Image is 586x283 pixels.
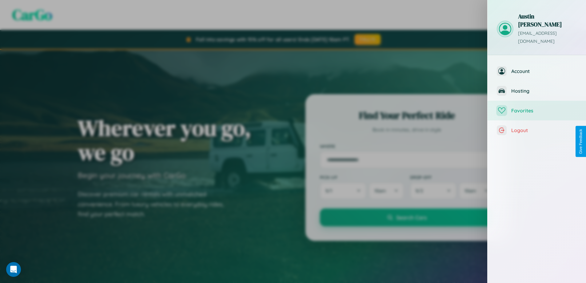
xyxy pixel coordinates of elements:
span: Account [511,68,577,74]
span: Favorites [511,107,577,114]
p: [EMAIL_ADDRESS][DOMAIN_NAME] [518,30,577,46]
span: Logout [511,127,577,133]
div: Open Intercom Messenger [6,262,21,277]
div: Give Feedback [579,129,583,154]
button: Logout [488,120,586,140]
button: Hosting [488,81,586,101]
h3: Austin [PERSON_NAME] [518,12,577,28]
button: Favorites [488,101,586,120]
button: Account [488,61,586,81]
span: Hosting [511,88,577,94]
